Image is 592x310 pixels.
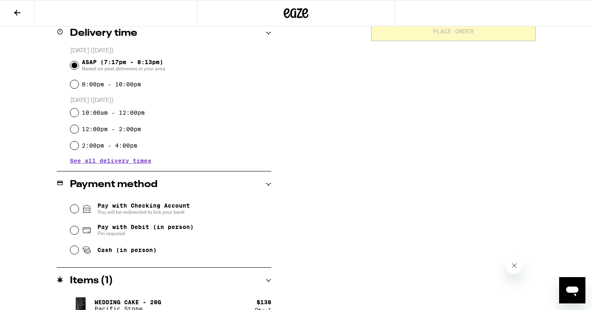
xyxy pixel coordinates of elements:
span: Pay with Debit (in person) [97,224,194,230]
iframe: Button to launch messaging window [559,277,585,303]
span: You will be redirected to link your bank [97,209,190,215]
iframe: Close message [506,257,523,274]
span: Hi. Need any help? [5,6,59,12]
p: [DATE] ([DATE]) [70,47,271,55]
span: Place Order [433,28,474,34]
p: [DATE] ([DATE]) [70,97,271,104]
h2: Items ( 1 ) [70,276,113,286]
button: Place Order [371,21,536,41]
label: 10:00am - 12:00pm [82,109,145,116]
div: $ 138 [257,299,271,305]
h2: Payment method [70,180,157,190]
span: Based on past deliveries in your area [82,65,165,72]
label: 2:00pm - 4:00pm [82,142,137,149]
span: Pin required [97,230,194,237]
label: 8:00pm - 10:00pm [82,81,141,88]
p: Wedding Cake - 28g [95,299,161,305]
button: See all delivery times [70,158,151,164]
h2: Delivery time [70,28,137,38]
span: Pay with Checking Account [97,202,190,215]
span: ASAP (7:17pm - 8:13pm) [82,59,165,72]
span: Cash (in person) [97,247,157,253]
label: 12:00pm - 2:00pm [82,126,141,132]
